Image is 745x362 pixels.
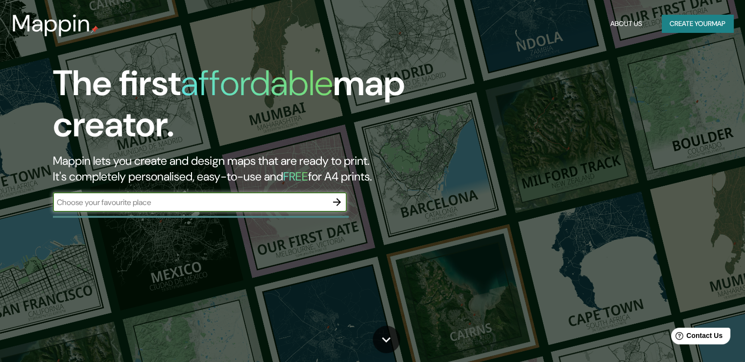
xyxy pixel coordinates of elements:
[181,60,333,106] h1: affordable
[53,153,426,184] h2: Mappin lets you create and design maps that are ready to print. It's completely personalised, eas...
[283,169,308,184] h5: FREE
[91,26,98,33] img: mappin-pin
[658,324,734,351] iframe: Help widget launcher
[53,63,426,153] h1: The first map creator.
[606,15,646,33] button: About Us
[53,197,327,208] input: Choose your favourite place
[662,15,733,33] button: Create yourmap
[12,10,91,37] h3: Mappin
